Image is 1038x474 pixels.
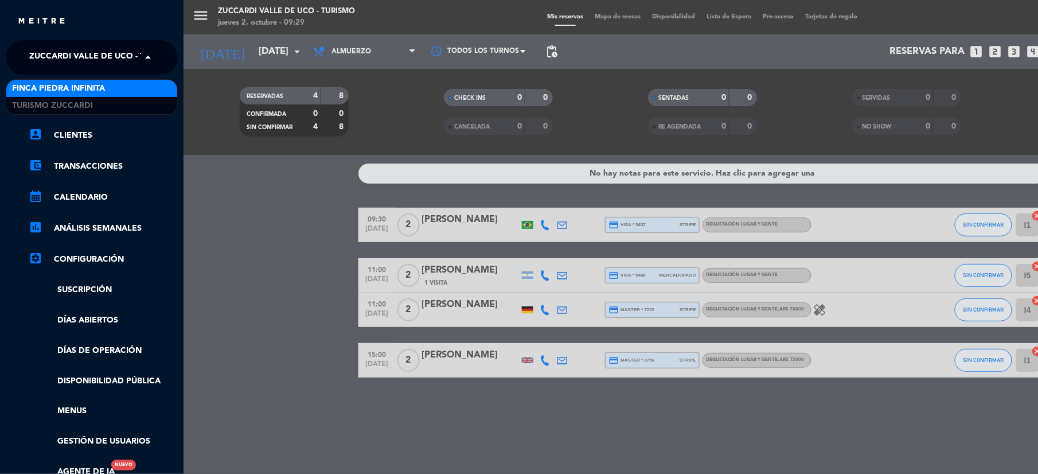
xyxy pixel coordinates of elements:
[29,405,178,418] a: Menus
[29,283,178,297] a: Suscripción
[29,191,178,204] a: calendar_monthCalendario
[29,158,42,172] i: account_balance_wallet
[29,251,42,265] i: settings_applications
[111,460,136,471] div: Nuevo
[29,222,178,235] a: assessmentANÁLISIS SEMANALES
[29,160,178,173] a: account_balance_walletTransacciones
[29,314,178,327] a: Días abiertos
[29,129,178,142] a: account_boxClientes
[29,252,178,266] a: Configuración
[12,82,105,95] span: Finca Piedra Infinita
[17,17,66,26] img: MEITRE
[29,435,178,448] a: Gestión de usuarios
[29,344,178,358] a: Días de Operación
[29,375,178,388] a: Disponibilidad pública
[12,99,93,112] span: Turismo Zuccardi
[29,127,42,141] i: account_box
[29,45,177,69] span: Zuccardi Valle de Uco - Turismo
[29,189,42,203] i: calendar_month
[29,220,42,234] i: assessment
